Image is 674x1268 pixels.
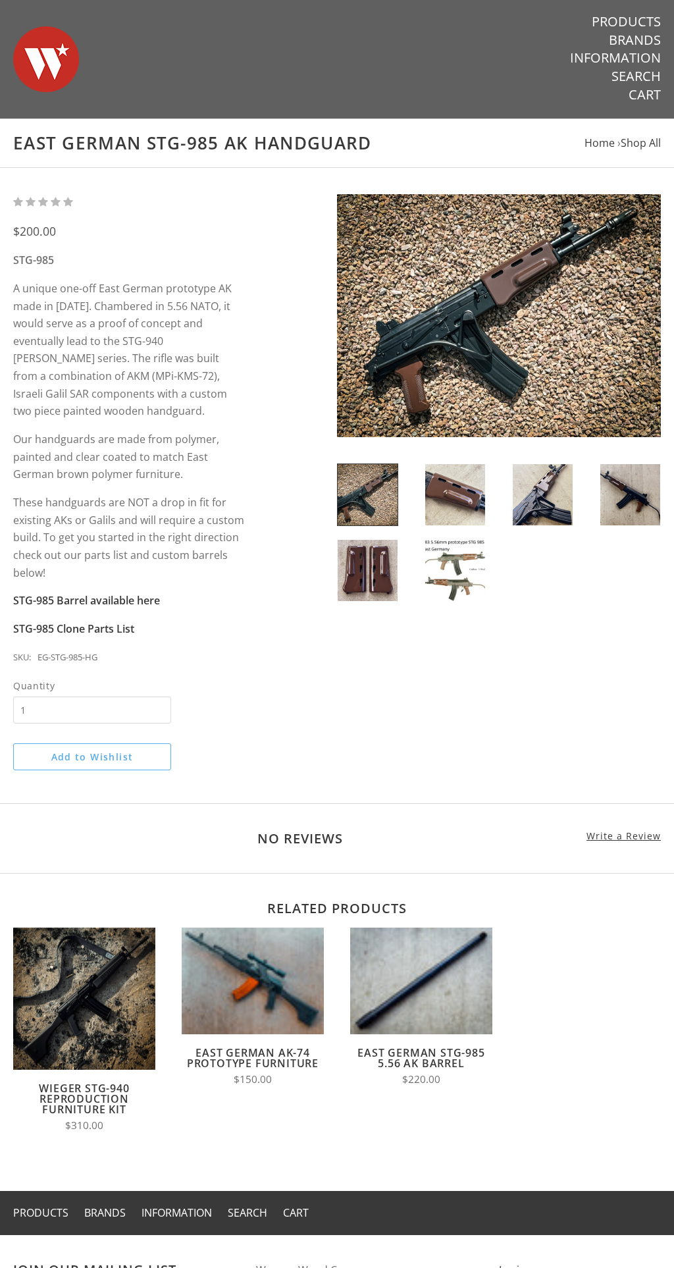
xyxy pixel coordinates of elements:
button: Add to Wishlist [13,743,171,770]
img: East German AK-74 Prototype Furniture [182,928,324,1034]
a: Wieger STG-940 Reproduction Furniture Kit [39,1081,129,1117]
a: Brands [84,1205,126,1220]
img: East German STG-985 AK Handguard [600,464,660,525]
p: Our handguards are made from polymer, painted and clear coated to match East German brown polymer... [13,431,246,483]
a: Write a Review [586,830,661,842]
h2: Related products [13,900,661,916]
a: East German AK-74 Prototype Furniture [187,1045,319,1070]
span: $310.00 [65,1119,103,1132]
input: Quantity [13,697,171,724]
span: Quantity [13,678,171,693]
img: East German STG-985 AK Handguard [338,464,398,525]
span: $220.00 [402,1072,440,1086]
a: Information [142,1205,212,1220]
a: Shop All [621,136,661,150]
img: Warsaw Wood Co. [13,13,79,105]
img: East German STG-985 AK Handguard [337,194,661,437]
span: $150.00 [234,1072,272,1086]
img: East German STG-985 5.56 AK Barrel [350,928,492,1034]
a: Products [13,1205,68,1220]
p: A unique one-off East German prototype AK made in [DATE]. Chambered in 5.56 NATO, it would serve ... [13,280,246,420]
a: Brands [609,32,661,49]
h1: East German STG-985 AK Handguard [13,132,661,154]
p: These handguards are NOT a drop in fit for existing AKs or Galils and will require a custom build... [13,494,246,581]
a: Home [584,136,615,150]
a: Cart [629,86,661,103]
a: Search [611,68,661,85]
li: › [617,134,661,152]
img: East German STG-985 AK Handguard [425,540,485,601]
a: Products [592,13,661,30]
a: Search [228,1205,267,1220]
div: EG-STG-985-HG [38,650,97,665]
a: STG-985 Clone Parts List [13,621,134,636]
a: Cart [283,1205,309,1220]
img: East German STG-985 AK Handguard [338,540,398,601]
a: STG-985 Barrel available here [13,593,160,608]
a: Information [570,49,661,66]
span: $200.00 [13,223,56,239]
h2: No Reviews [13,830,661,847]
img: East German STG-985 AK Handguard [425,464,485,525]
img: Wieger STG-940 Reproduction Furniture Kit [13,928,155,1070]
img: East German STG-985 AK Handguard [513,464,573,525]
div: SKU: [13,650,31,665]
a: East German STG-985 5.56 AK Barrel [357,1045,484,1070]
strong: STG-985 [13,253,54,267]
